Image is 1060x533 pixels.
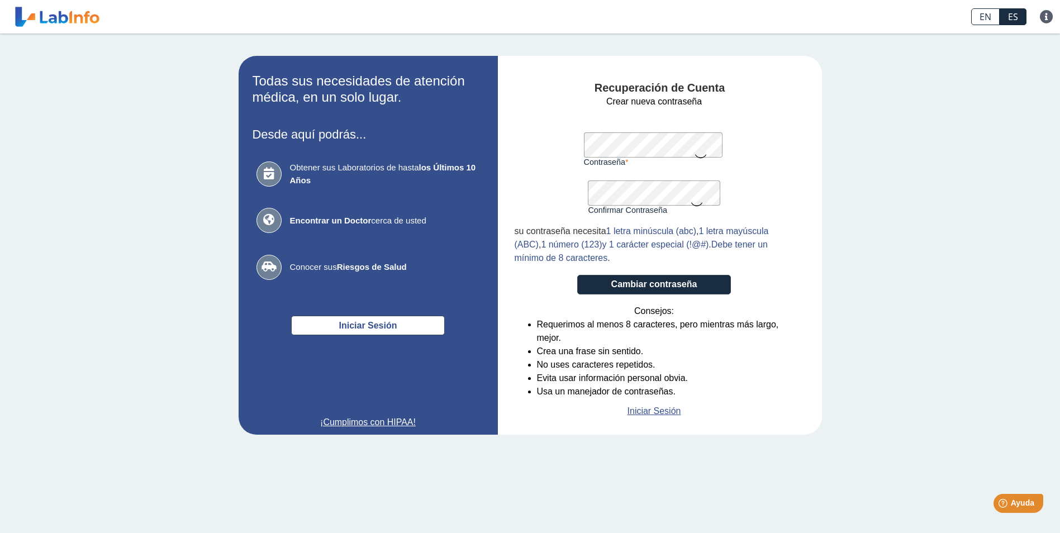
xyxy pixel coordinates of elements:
[290,261,480,274] span: Conocer sus
[290,161,480,187] span: Obtener sus Laboratorios de hasta
[515,226,606,236] span: su contraseña necesita
[971,8,1000,25] a: EN
[606,95,702,108] span: Crear nueva contraseña
[290,216,372,225] b: Encontrar un Doctor
[961,489,1048,521] iframe: Help widget launcher
[541,240,602,249] span: 1 número (123)
[537,318,794,345] li: Requerimos al menos 8 caracteres, pero mientras más largo, mejor.
[537,345,794,358] li: Crea una frase sin sentido.
[537,358,794,372] li: No uses caracteres repetidos.
[537,372,794,385] li: Evita usar información personal obvia.
[253,416,484,429] a: ¡Cumplimos con HIPAA!
[290,215,480,227] span: cerca de usted
[606,226,696,236] span: 1 letra minúscula (abc)
[253,127,484,141] h3: Desde aquí podrás...
[584,158,725,166] label: Contraseña
[515,82,805,95] h4: Recuperación de Cuenta
[253,73,484,106] h2: Todas sus necesidades de atención médica, en un solo lugar.
[628,404,681,418] a: Iniciar Sesión
[577,275,731,294] button: Cambiar contraseña
[337,262,407,272] b: Riesgos de Salud
[1000,8,1026,25] a: ES
[290,163,476,185] b: los Últimos 10 Años
[634,304,674,318] span: Consejos:
[537,385,794,398] li: Usa un manejador de contraseñas.
[515,225,794,265] div: , , . .
[602,240,709,249] span: y 1 carácter especial (!@#)
[291,316,445,335] button: Iniciar Sesión
[588,206,720,215] label: Confirmar Contraseña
